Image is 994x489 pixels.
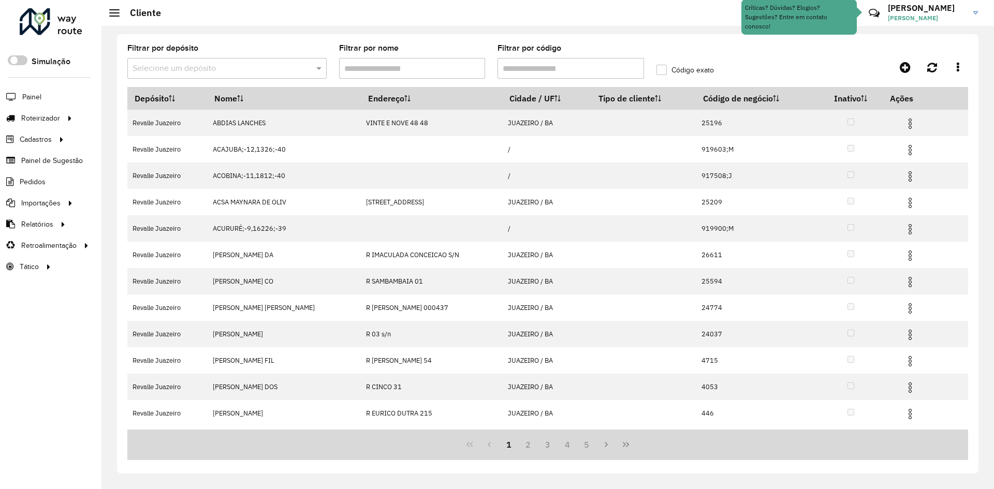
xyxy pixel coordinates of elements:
td: / [502,215,591,242]
td: [PERSON_NAME] [PERSON_NAME] [207,294,361,321]
td: 26611 [696,242,818,268]
label: Código exato [656,65,714,76]
span: Pedidos [20,176,46,187]
td: Revalle Juazeiro [127,215,207,242]
td: [PERSON_NAME] DOS [207,374,361,400]
td: Revalle Juazeiro [127,189,207,215]
button: 5 [577,435,597,454]
td: JUAZEIRO / BA [502,110,591,136]
h2: Cliente [120,7,161,19]
td: R EURICO DUTRA 215 [361,400,502,426]
td: Revalle Juazeiro [127,110,207,136]
td: Revalle Juazeiro [127,294,207,321]
td: Revalle Juazeiro [127,242,207,268]
td: [PERSON_NAME] DA [207,242,361,268]
td: [PERSON_NAME] [207,400,361,426]
td: ACURURÉ;-9,16226;-39 [207,215,361,242]
td: R IMACULADA CONCEICAO S/N [361,242,502,268]
td: 24774 [696,294,818,321]
td: Revalle Juazeiro [127,162,207,189]
td: Revalle Juazeiro [127,400,207,426]
th: Endereço [361,87,502,110]
td: [STREET_ADDRESS] [361,189,502,215]
td: JUAZEIRO / BA [502,347,591,374]
td: [PERSON_NAME] [207,321,361,347]
td: ACSA MAYNARA DE OLIV [207,189,361,215]
td: / [502,162,591,189]
td: 25209 [696,189,818,215]
td: [PERSON_NAME] CO [207,268,361,294]
label: Filtrar por nome [339,42,399,54]
span: [PERSON_NAME] [888,13,966,23]
label: Filtrar por depósito [127,42,198,54]
span: Cadastros [20,134,52,145]
th: Tipo de cliente [591,87,696,110]
td: R [PERSON_NAME] 54 [361,347,502,374]
td: JUAZEIRO / BA [502,189,591,215]
td: 24037 [696,321,818,347]
th: Código de negócio [696,87,818,110]
td: 917508;J [696,162,818,189]
th: Inativo [818,87,883,110]
td: 25594 [696,268,818,294]
button: Next Page [596,435,616,454]
td: R 03 s/n [361,321,502,347]
td: JUAZEIRO / BA [502,321,591,347]
td: 4715 [696,347,818,374]
td: R CINCO 31 [361,374,502,400]
button: 2 [518,435,538,454]
td: [PERSON_NAME] FIL [207,347,361,374]
span: Roteirizador [21,113,60,124]
div: Críticas? Dúvidas? Elogios? Sugestões? Entre em contato conosco! [745,3,853,31]
td: Revalle Juazeiro [127,321,207,347]
th: Ações [883,87,945,109]
td: JUAZEIRO / BA [502,242,591,268]
button: 4 [558,435,577,454]
label: Filtrar por código [498,42,561,54]
span: Relatórios [21,219,53,230]
td: 919900;M [696,215,818,242]
td: 919603;M [696,136,818,162]
th: Cidade / UF [502,87,591,110]
span: Painel [22,92,41,102]
td: ACOBINA;-11,1812;-40 [207,162,361,189]
td: JUAZEIRO / BA [502,374,591,400]
button: 3 [538,435,558,454]
span: Tático [20,261,39,272]
span: Retroalimentação [21,240,77,251]
td: / [502,136,591,162]
td: Revalle Juazeiro [127,347,207,374]
td: ABDIAS LANCHES [207,110,361,136]
td: Revalle Juazeiro [127,268,207,294]
span: Painel de Sugestão [21,155,83,166]
td: Revalle Juazeiro [127,374,207,400]
td: ACAJUBA;-12,1326;-40 [207,136,361,162]
td: JUAZEIRO / BA [502,294,591,321]
h3: [PERSON_NAME] [888,3,966,13]
span: Importações [21,198,61,209]
th: Depósito [127,87,207,110]
td: JUAZEIRO / BA [502,400,591,426]
td: 4053 [696,374,818,400]
label: Simulação [32,55,70,68]
button: 1 [499,435,519,454]
a: Contato Rápido [863,2,885,24]
td: 446 [696,400,818,426]
button: Last Page [616,435,636,454]
td: R SAMBAMBAIA 01 [361,268,502,294]
td: JUAZEIRO / BA [502,268,591,294]
td: VINTE E NOVE 48 48 [361,110,502,136]
td: 25196 [696,110,818,136]
td: Revalle Juazeiro [127,136,207,162]
td: R [PERSON_NAME] 000437 [361,294,502,321]
th: Nome [207,87,361,110]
